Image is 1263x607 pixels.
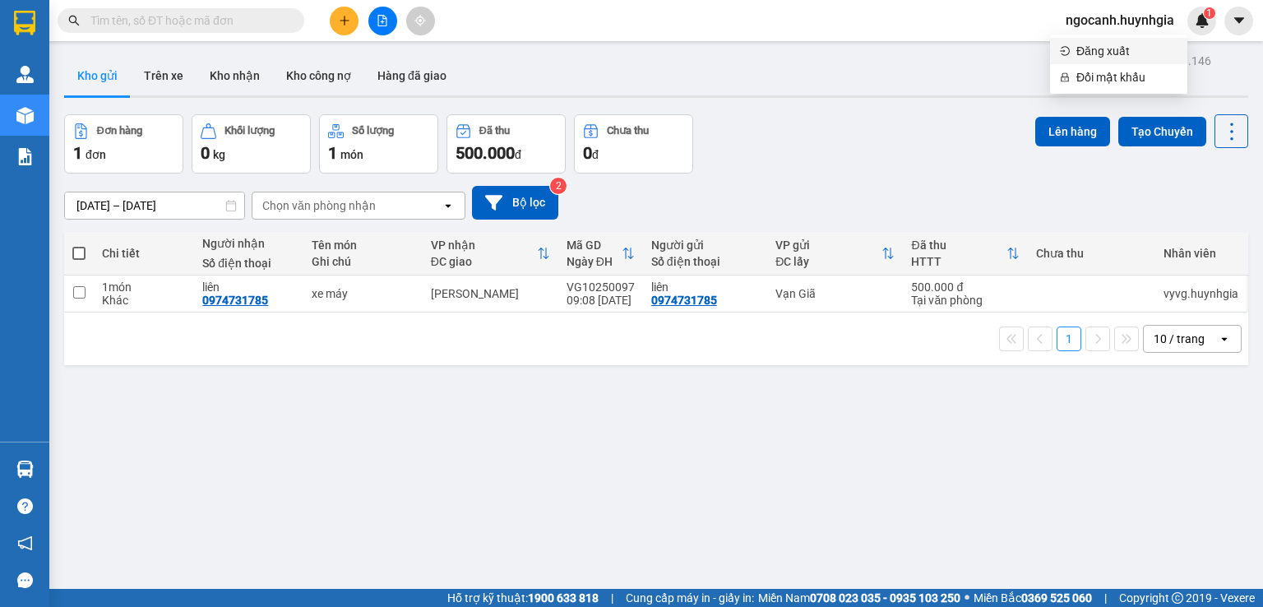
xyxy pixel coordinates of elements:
span: message [17,572,33,588]
div: VP gửi [775,239,881,252]
div: Nhân viên [1164,247,1238,260]
strong: 0708 023 035 - 0935 103 250 [810,591,960,605]
button: Đã thu500.000đ [446,114,566,174]
span: Đổi mật khẩu [1076,68,1177,86]
span: đ [515,148,521,161]
span: search [68,15,80,26]
div: 500.000 đ [911,280,1020,294]
div: Chi tiết [102,247,186,260]
span: aim [414,15,426,26]
img: logo-vxr [14,11,35,35]
div: liên [202,280,295,294]
div: VG10250097 [567,280,635,294]
div: Chọn văn phòng nhận [262,197,376,214]
button: Bộ lọc [472,186,558,220]
span: copyright [1172,592,1183,604]
div: Người nhận [202,237,295,250]
div: VP nhận [431,239,537,252]
img: warehouse-icon [16,66,34,83]
div: Mã GD [567,239,622,252]
button: Chưa thu0đ [574,114,693,174]
div: 0974731785 [651,294,717,307]
button: 1 [1057,327,1081,351]
div: Vạn Giã [775,287,895,300]
div: Đã thu [911,239,1006,252]
span: Đăng xuất [1076,42,1177,60]
span: caret-down [1232,13,1247,28]
span: login [1060,46,1070,56]
button: Kho nhận [197,56,273,95]
button: Khối lượng0kg [192,114,311,174]
span: lock [1060,72,1070,82]
svg: open [1218,332,1231,345]
span: ⚪️ [965,595,969,601]
img: warehouse-icon [16,461,34,478]
button: aim [406,7,435,35]
img: icon-new-feature [1195,13,1210,28]
div: [PERSON_NAME] [431,287,550,300]
div: Đã thu [479,125,510,137]
div: Ghi chú [312,255,414,268]
span: ngocanh.huynhgia [1052,10,1187,30]
span: 0 [201,143,210,163]
div: Khối lượng [224,125,275,137]
div: ĐC lấy [775,255,881,268]
div: HTTT [911,255,1006,268]
span: file-add [377,15,388,26]
div: ĐC giao [431,255,537,268]
button: Lên hàng [1035,117,1110,146]
div: 1 món [102,280,186,294]
span: 1 [1206,7,1212,19]
button: caret-down [1224,7,1253,35]
button: Kho gửi [64,56,131,95]
div: Chưa thu [1036,247,1147,260]
span: đơn [86,148,106,161]
svg: open [442,199,455,212]
button: Đơn hàng1đơn [64,114,183,174]
div: Số điện thoại [651,255,760,268]
strong: 0369 525 060 [1021,591,1092,605]
th: Toggle SortBy [767,232,903,276]
img: solution-icon [16,148,34,165]
span: notification [17,535,33,551]
th: Toggle SortBy [423,232,558,276]
div: Tên món [312,239,414,252]
button: file-add [368,7,397,35]
div: xe máy [312,287,414,300]
span: món [340,148,363,161]
sup: 2 [550,178,567,194]
div: Số lượng [352,125,394,137]
button: plus [330,7,359,35]
span: | [1104,589,1107,607]
span: Miền Nam [758,589,960,607]
span: 1 [328,143,337,163]
input: Tìm tên, số ĐT hoặc mã đơn [90,12,285,30]
div: liên [651,280,760,294]
span: Miền Bắc [974,589,1092,607]
div: 0974731785 [202,294,268,307]
span: question-circle [17,498,33,514]
span: Hỗ trợ kỹ thuật: [447,589,599,607]
div: Ngày ĐH [567,255,622,268]
strong: 1900 633 818 [528,591,599,605]
button: Tạo Chuyến [1118,117,1206,146]
span: kg [213,148,225,161]
div: Khác [102,294,186,307]
div: Tại văn phòng [911,294,1020,307]
div: Người gửi [651,239,760,252]
span: 500.000 [456,143,515,163]
sup: 1 [1204,7,1215,19]
th: Toggle SortBy [903,232,1028,276]
div: Chưa thu [607,125,649,137]
button: Kho công nợ [273,56,364,95]
div: Số điện thoại [202,257,295,270]
button: Trên xe [131,56,197,95]
span: đ [592,148,599,161]
button: Số lượng1món [319,114,438,174]
button: Hàng đã giao [364,56,460,95]
div: Đơn hàng [97,125,142,137]
th: Toggle SortBy [558,232,643,276]
div: 09:08 [DATE] [567,294,635,307]
span: 0 [583,143,592,163]
input: Select a date range. [65,192,244,219]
